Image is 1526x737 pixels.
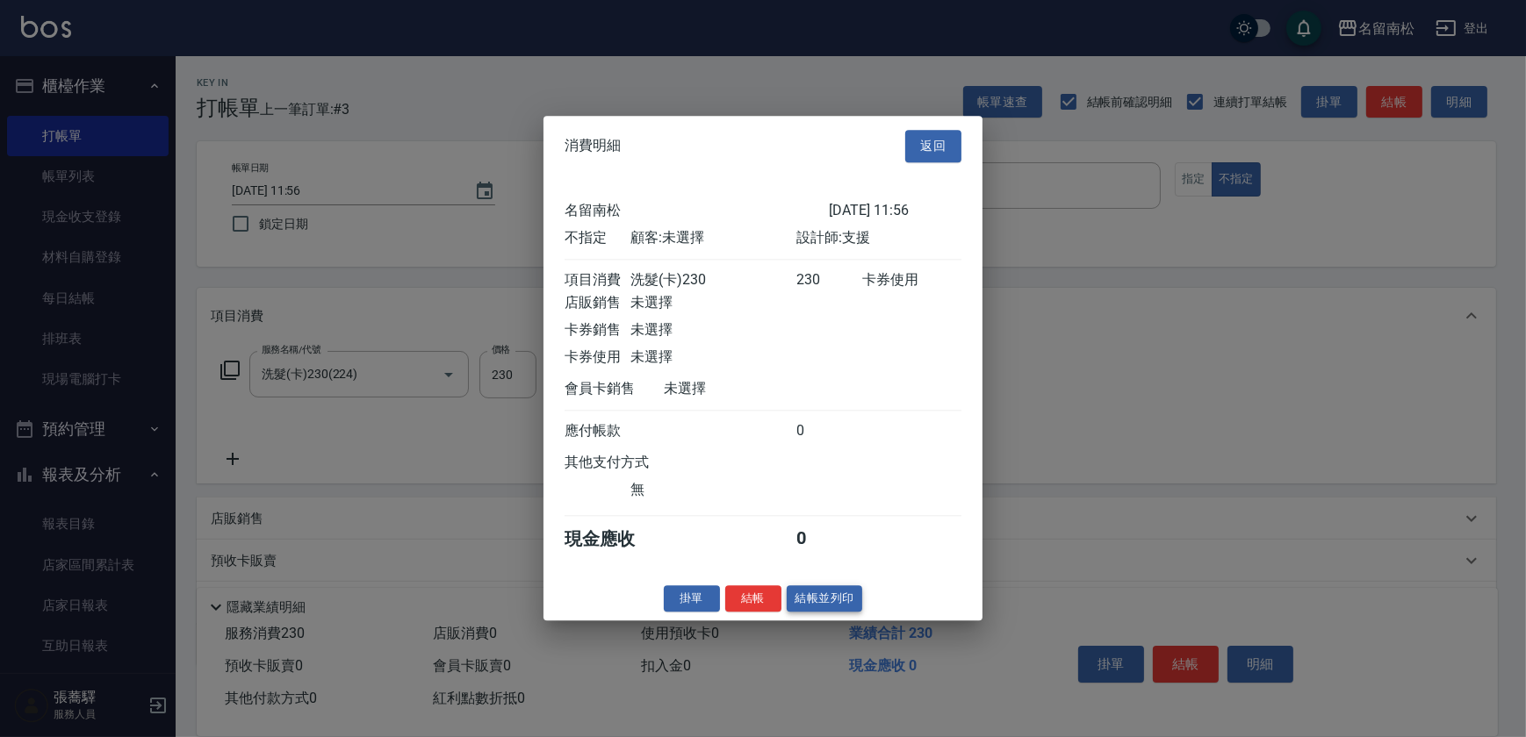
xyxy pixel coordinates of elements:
div: 會員卡銷售 [565,380,664,398]
div: 現金應收 [565,527,664,551]
div: 未選擇 [630,348,795,367]
div: 0 [796,422,862,440]
div: 其他支付方式 [565,454,697,472]
div: 顧客: 未選擇 [630,229,795,247]
div: 不指定 [565,229,630,247]
button: 返回 [905,130,961,162]
div: 未選擇 [664,380,829,398]
div: 無 [630,481,795,499]
div: 未選擇 [630,321,795,340]
div: 項目消費 [565,271,630,290]
button: 結帳 [725,585,781,612]
div: 卡券使用 [565,348,630,367]
div: 未選擇 [630,294,795,312]
span: 消費明細 [565,138,621,155]
div: 名留南松 [565,202,829,220]
div: 230 [796,271,862,290]
div: [DATE] 11:56 [829,202,961,220]
div: 設計師: 支援 [796,229,961,247]
div: 洗髮(卡)230 [630,271,795,290]
button: 掛單 [664,585,720,612]
div: 卡券使用 [862,271,961,290]
button: 結帳並列印 [787,585,863,612]
div: 應付帳款 [565,422,630,440]
div: 0 [796,527,862,551]
div: 卡券銷售 [565,321,630,340]
div: 店販銷售 [565,294,630,312]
